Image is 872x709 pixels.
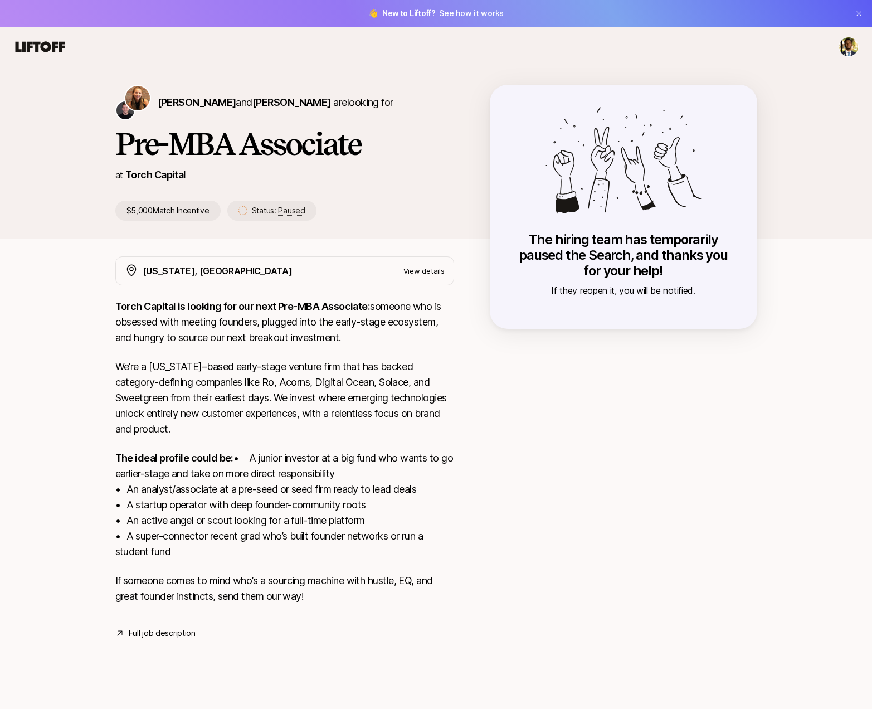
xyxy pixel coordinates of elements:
p: If they reopen it, you will be notified. [512,283,735,298]
img: Katie Reiner [125,86,150,110]
strong: The ideal profile could be: [115,452,233,464]
p: View details [403,265,445,276]
p: The hiring team has temporarily paused the Search, and thanks you for your help! [512,232,735,279]
p: If someone comes to mind who’s a sourcing machine with hustle, EQ, and great founder instincts, s... [115,573,454,604]
p: [US_STATE], [GEOGRAPHIC_DATA] [143,264,293,278]
p: We’re a [US_STATE]–based early-stage venture firm that has backed category-defining companies lik... [115,359,454,437]
img: Christopher Harper [116,101,134,119]
h1: Pre-MBA Associate [115,127,454,161]
p: $5,000 Match Incentive [115,201,221,221]
p: Status: [252,204,305,217]
span: Paused [278,206,305,216]
strong: Torch Capital is looking for our next Pre-MBA Associate: [115,300,371,312]
p: someone who is obsessed with meeting founders, plugged into the early-stage ecosystem, and hungry... [115,299,454,346]
span: 👋 New to Liftoff? [368,7,504,20]
a: See how it works [439,8,504,18]
button: Cameron Baker [839,37,859,57]
a: Full job description [129,627,196,640]
span: [PERSON_NAME] [158,96,236,108]
p: are looking for [158,95,393,110]
a: Torch Capital [125,169,186,181]
span: [PERSON_NAME] [252,96,331,108]
p: at [115,168,123,182]
span: and [236,96,330,108]
p: • A junior investor at a big fund who wants to go earlier-stage and take on more direct responsib... [115,450,454,560]
img: Cameron Baker [839,37,858,56]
